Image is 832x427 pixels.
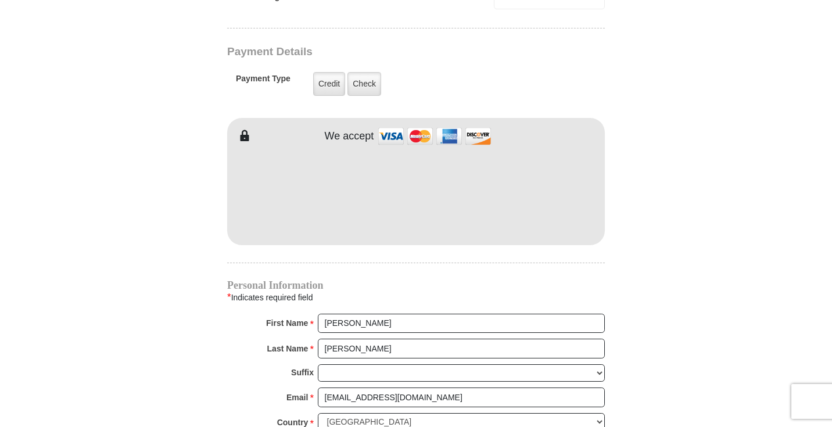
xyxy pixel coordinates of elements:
strong: Email [286,389,308,406]
img: credit cards accepted [376,124,493,149]
strong: First Name [266,315,308,331]
h4: Personal Information [227,281,605,290]
div: Indicates required field [227,290,605,305]
label: Credit [313,72,345,96]
strong: Last Name [267,340,309,357]
label: Check [347,72,381,96]
h5: Payment Type [236,74,291,89]
h3: Payment Details [227,45,523,59]
strong: Suffix [291,364,314,381]
h4: We accept [325,130,374,143]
